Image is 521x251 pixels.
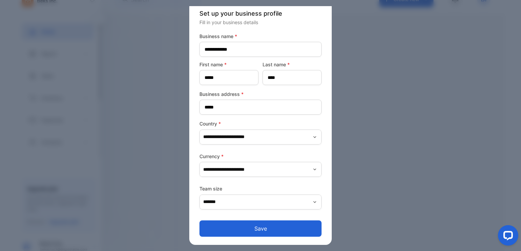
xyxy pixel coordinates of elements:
iframe: LiveChat chat widget [493,222,521,251]
label: Team size [199,185,322,192]
label: Country [199,120,322,127]
label: Business address [199,90,322,98]
label: Business name [199,33,322,40]
button: Save [199,220,322,237]
label: Last name [263,61,322,68]
label: Currency [199,153,322,160]
p: Fill in your business details [199,19,322,26]
label: First name [199,61,258,68]
p: Set up your business profile [199,9,322,18]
